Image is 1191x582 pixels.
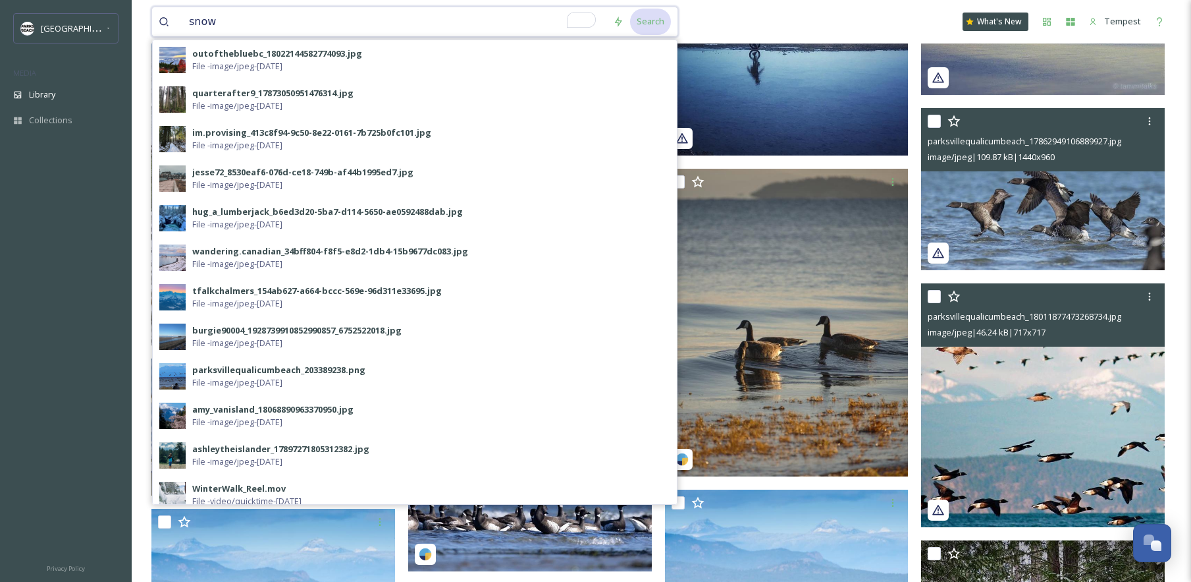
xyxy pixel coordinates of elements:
img: f4848f9d-de5a-4491-a677-c4c94169deed.jpg [159,284,186,310]
img: fe85de91-5b6c-4717-b031-517e10532302.jpg [159,324,186,350]
img: 6f4a432e-f2d4-4a69-9f89-180e4403ffd8.jpg [159,47,186,73]
img: nicolebeaulac_18104474065127574.jpg [151,359,395,496]
div: hug_a_lumberjack_b6ed3d20-5ba7-d114-5650-ae0592488dab.jpg [192,206,463,218]
a: What's New [963,13,1028,31]
span: Library [29,88,55,101]
div: wandering.canadian_34bff804-f8f5-e8d2-1db4-15b9677dc083.jpg [192,245,468,258]
img: b833bbe7-eb7f-4940-beaf-a8f747f2b9fc.jpg [159,245,186,271]
img: 66f9555d-de1c-4b4a-ab24-a26ae65e6af3.jpg [159,363,186,390]
span: File - image/jpeg - [DATE] [192,60,282,73]
div: quarterafter9_17873050951476314.jpg [192,87,354,100]
span: File - image/jpeg - [DATE] [192,337,282,349]
div: ashleytheislander_17897271805312382.jpg [192,443,369,455]
span: File - image/jpeg - [DATE] [192,297,282,310]
div: burgie90004_1928739910852990857_6752522018.jpg [192,324,402,337]
span: File - image/jpeg - [DATE] [192,139,282,152]
img: 7d97eb2d-13f3-4c63-b4b6-d87063e5e4fd.jpg [159,442,186,469]
button: Open Chat [1133,524,1171,562]
span: [GEOGRAPHIC_DATA] Tourism [41,22,159,34]
span: File - image/jpeg - [DATE] [192,100,282,112]
div: Search [630,9,671,34]
span: File - image/jpeg - [DATE] [192,376,282,389]
img: robot_manatee_photography_17861956454790504.jpg [665,169,909,477]
img: parks%20beach.jpg [21,22,34,35]
span: Collections [29,114,72,127]
span: parksvillequalicumbeach_17862949106889927.jpg [928,135,1121,147]
span: image/jpeg | 46.24 kB | 717 x 717 [928,326,1045,338]
span: parksvillequalicumbeach_18011877473268734.jpg [928,310,1121,322]
div: outofthebluebc_18022144582774093.jpg [192,47,362,60]
span: Privacy Policy [47,564,85,573]
img: snapsea-logo.png [675,453,689,466]
img: cb75d36f-7962-404a-a70f-323079377816.jpg [159,482,186,508]
img: parksvillequalicumbeach_17862949106889927.jpg [921,108,1165,271]
img: c22d89ac-8da8-4461-a52f-9f48755bd9ee.jpg [159,403,186,429]
img: 85a76190-1ea8-48a9-99b1-695947a2436e.jpg [159,205,186,231]
a: Privacy Policy [47,560,85,575]
a: Tempest [1082,9,1148,34]
span: MEDIA [13,68,36,78]
img: 331700c6-6de6-4054-b095-1d6c73ca7f87.jpg [159,165,186,192]
span: image/jpeg | 109.87 kB | 1440 x 960 [928,151,1055,163]
div: tfalkchalmers_154ab627-a664-bccc-569e-96d311e33695.jpg [192,285,442,297]
div: im.provising_413c8f94-9c50-8e22-0161-7b725b0fc101.jpg [192,127,431,139]
div: jesse72_8530eaf6-076d-ce18-749b-af44b1995ed7.jpg [192,166,413,179]
span: Tempest [1104,15,1141,27]
div: WinterWalk_Reel.mov [192,482,286,495]
span: File - image/jpeg - [DATE] [192,416,282,428]
div: parksvillequalicumbeach_203389238.png [192,364,365,376]
span: File - image/jpeg - [DATE] [192,258,282,270]
span: File - video/quicktime - [DATE] [192,495,302,508]
span: File - image/jpeg - [DATE] [192,455,282,468]
img: da21cdc1-1b6f-45fc-a53a-9fe6ff7194ef.jpg [159,126,186,152]
img: snapsea-logo.png [419,548,432,561]
img: 97e09fb7-53eb-4d3d-bcdd-9e88b234c5a2.jpg [159,86,186,113]
input: To enrich screen reader interactions, please activate Accessibility in Grammarly extension settings [182,7,606,36]
span: File - image/jpeg - [DATE] [192,218,282,231]
img: parksvillequalicumbeach_18011877473268734.jpg [921,283,1165,527]
div: amy_vanisland_18068890963370950.jpg [192,403,354,416]
span: File - image/jpeg - [DATE] [192,179,282,191]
